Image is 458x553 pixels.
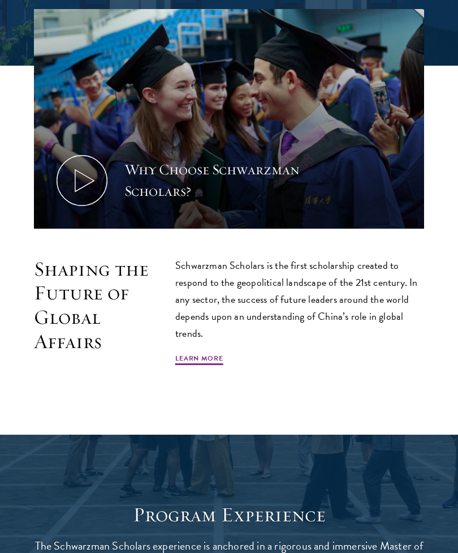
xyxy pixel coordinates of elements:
p: Schwarzman Scholars is the first scholarship created to respond to the geopolitical landscape of ... [175,257,424,342]
button: Why Choose Schwarzman Scholars? [34,9,424,229]
h2: Shaping the Future of Global Affairs [34,257,153,354]
div: Why Choose Schwarzman Scholars? [124,159,334,202]
h1: Program Experience [34,503,424,527]
a: Learn More [175,353,223,367]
